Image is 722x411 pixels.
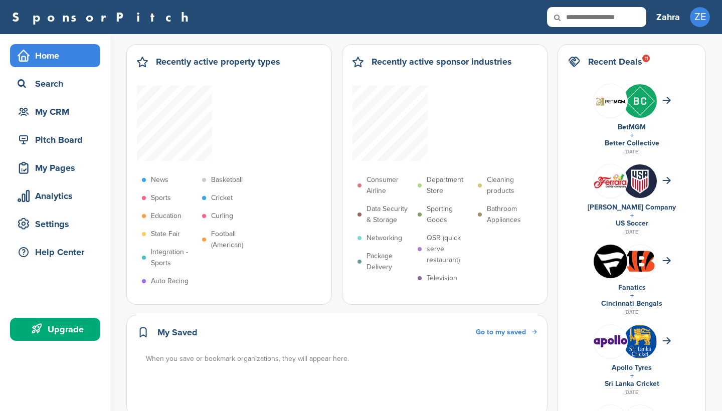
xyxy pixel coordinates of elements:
[630,211,634,220] a: +
[15,131,100,149] div: Pitch Board
[642,55,650,62] div: 11
[588,203,676,212] a: [PERSON_NAME] Company
[156,55,280,69] h2: Recently active property types
[427,273,457,284] p: Television
[594,335,627,347] img: Data
[211,192,233,203] p: Cricket
[10,156,100,179] a: My Pages
[367,174,413,196] p: Consumer Airline
[568,228,695,237] div: [DATE]
[211,211,233,222] p: Curling
[151,174,168,185] p: News
[487,203,533,226] p: Bathroom Appliances
[616,219,648,228] a: US Soccer
[151,276,189,287] p: Auto Racing
[656,10,680,24] h3: Zahra
[594,173,627,189] img: Ferrara candy logo
[10,44,100,67] a: Home
[367,251,413,273] p: Package Delivery
[15,243,100,261] div: Help Center
[211,229,257,251] p: Football (American)
[630,371,634,380] a: +
[151,211,182,222] p: Education
[151,229,180,240] p: State Fair
[427,233,473,266] p: QSR (quick serve restaurant)
[588,55,642,69] h2: Recent Deals
[15,320,100,338] div: Upgrade
[601,299,662,308] a: Cincinnati Bengals
[594,92,627,109] img: Screen shot 2020 11 05 at 10.46.00 am
[594,245,627,278] img: Okcnagxi 400x400
[10,100,100,123] a: My CRM
[568,388,695,397] div: [DATE]
[623,325,657,358] img: Open uri20141112 64162 1b628ae?1415808232
[623,249,657,273] img: Data?1415808195
[630,291,634,300] a: +
[10,72,100,95] a: Search
[157,325,198,339] h2: My Saved
[612,363,652,372] a: Apollo Tyres
[10,128,100,151] a: Pitch Board
[618,283,646,292] a: Fanatics
[367,233,402,244] p: Networking
[367,203,413,226] p: Data Security & Storage
[10,241,100,264] a: Help Center
[476,328,526,336] span: Go to my saved
[151,192,171,203] p: Sports
[623,84,657,118] img: Inc kuuz 400x400
[372,55,512,69] h2: Recently active sponsor industries
[605,139,659,147] a: Better Collective
[10,318,100,341] a: Upgrade
[15,159,100,177] div: My Pages
[10,213,100,236] a: Settings
[12,11,195,24] a: SponsorPitch
[15,187,100,205] div: Analytics
[487,174,533,196] p: Cleaning products
[623,164,657,198] img: whvs id 400x400
[15,47,100,65] div: Home
[568,147,695,156] div: [DATE]
[15,75,100,93] div: Search
[15,103,100,121] div: My CRM
[618,123,646,131] a: BetMGM
[476,327,537,338] a: Go to my saved
[427,203,473,226] p: Sporting Goods
[568,308,695,317] div: [DATE]
[427,174,473,196] p: Department Store
[211,174,243,185] p: Basketball
[605,379,659,388] a: Sri Lanka Cricket
[146,353,538,364] div: When you save or bookmark organizations, they will appear here.
[656,6,680,28] a: Zahra
[151,247,197,269] p: Integration - Sports
[630,131,634,139] a: +
[690,7,710,27] span: ZE
[15,215,100,233] div: Settings
[10,184,100,208] a: Analytics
